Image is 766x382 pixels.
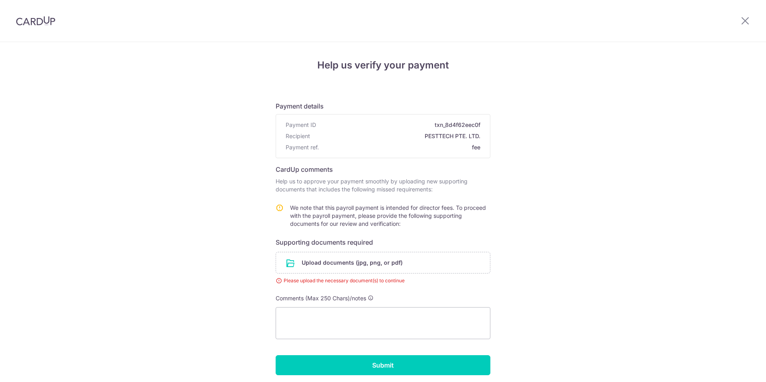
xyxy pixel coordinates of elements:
span: fee [322,143,480,151]
span: Payment ref. [286,143,319,151]
h6: CardUp comments [276,165,490,174]
span: Recipient [286,132,310,140]
div: Please upload the necessary document(s) to continue [276,277,490,285]
input: Submit [276,355,490,375]
h4: Help us verify your payment [276,58,490,72]
span: Comments (Max 250 Chars)/notes [276,295,366,302]
img: CardUp [16,16,55,26]
p: Help us to approve your payment smoothly by uploading new supporting documents that includes the ... [276,177,490,193]
span: PESTTECH PTE. LTD. [313,132,480,140]
span: txn_8d4f62eec0f [319,121,480,129]
div: Upload documents (jpg, png, or pdf) [276,252,490,273]
h6: Supporting documents required [276,237,490,247]
span: We note that this payroll payment is intended for director fees. To proceed with the payroll paym... [290,204,486,227]
span: Payment ID [286,121,316,129]
h6: Payment details [276,101,490,111]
